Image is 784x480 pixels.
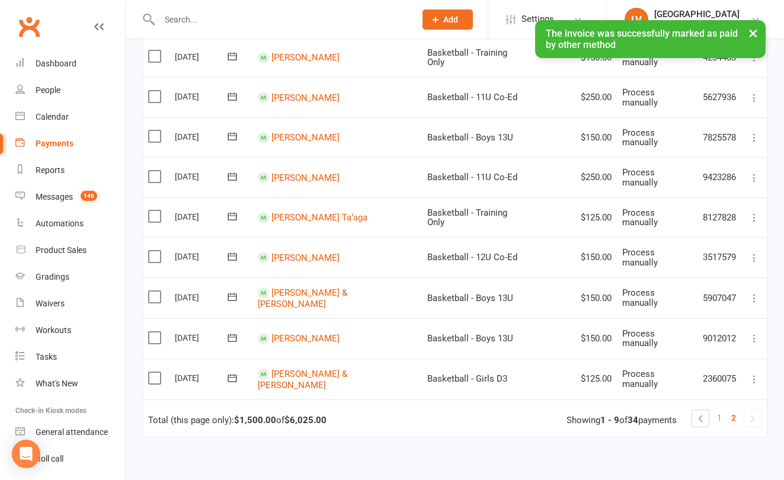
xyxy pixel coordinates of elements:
[427,293,513,303] span: Basketball - Boys 13U
[156,11,407,28] input: Search...
[575,359,617,399] td: $125.00
[36,454,63,463] div: Roll call
[697,237,742,277] td: 3517579
[36,139,73,148] div: Payments
[697,359,742,399] td: 2360075
[15,157,125,184] a: Reports
[271,132,340,143] a: [PERSON_NAME]
[654,20,740,30] div: [GEOGRAPHIC_DATA]
[271,212,367,223] a: [PERSON_NAME] Ta’aga
[575,237,617,277] td: $150.00
[36,299,65,308] div: Waivers
[175,167,229,185] div: [DATE]
[427,172,517,183] span: Basketball - 11U Co-Ed
[12,440,40,468] div: Open Intercom Messenger
[427,92,517,103] span: Basketball - 11U Co-Ed
[575,117,617,158] td: $150.00
[622,247,658,268] span: Process manually
[625,8,648,31] div: LV
[271,92,340,103] a: [PERSON_NAME]
[521,6,554,33] span: Settings
[427,333,513,344] span: Basketball - Boys 13U
[14,12,44,41] a: Clubworx
[622,207,658,228] span: Process manually
[575,277,617,318] td: $150.00
[15,317,125,344] a: Workouts
[622,167,658,188] span: Process manually
[654,9,740,20] div: [GEOGRAPHIC_DATA]
[731,409,736,426] span: 2
[271,252,340,263] a: [PERSON_NAME]
[743,20,764,46] button: ×
[284,415,327,425] strong: $6,025.00
[36,325,71,335] div: Workouts
[175,87,229,105] div: [DATE]
[15,130,125,157] a: Payments
[36,112,69,121] div: Calendar
[15,237,125,264] a: Product Sales
[36,245,87,255] div: Product Sales
[15,77,125,104] a: People
[427,373,507,384] span: Basketball - Girls D3
[36,165,65,175] div: Reports
[36,272,69,281] div: Gradings
[15,210,125,237] a: Automations
[15,370,125,397] a: What's New
[697,318,742,359] td: 9012012
[697,157,742,197] td: 9423286
[15,50,125,77] a: Dashboard
[175,328,229,347] div: [DATE]
[697,77,742,117] td: 5627936
[427,132,513,143] span: Basketball - Boys 13U
[727,409,741,426] a: 2
[36,427,108,437] div: General attendance
[36,192,73,201] div: Messages
[148,415,327,425] div: Total (this page only): of
[697,197,742,238] td: 8127828
[36,59,76,68] div: Dashboard
[36,219,84,228] div: Automations
[575,197,617,238] td: $125.00
[712,409,727,426] a: 1
[258,369,347,391] a: [PERSON_NAME] & [PERSON_NAME]
[697,277,742,318] td: 5907047
[81,191,97,201] span: 146
[36,85,60,95] div: People
[175,247,229,265] div: [DATE]
[36,352,57,361] div: Tasks
[717,409,722,426] span: 1
[575,318,617,359] td: $150.00
[427,207,507,228] span: Basketball - Training Only
[567,415,677,425] div: Showing of payments
[175,127,229,146] div: [DATE]
[15,446,125,472] a: Roll call
[271,52,340,63] a: [PERSON_NAME]
[15,419,125,446] a: General attendance kiosk mode
[175,369,229,387] div: [DATE]
[258,287,347,309] a: [PERSON_NAME] & [PERSON_NAME]
[271,172,340,183] a: [PERSON_NAME]
[622,287,658,308] span: Process manually
[15,184,125,210] a: Messages 146
[622,328,658,349] span: Process manually
[15,344,125,370] a: Tasks
[15,104,125,130] a: Calendar
[15,290,125,317] a: Waivers
[575,157,617,197] td: $250.00
[697,117,742,158] td: 7825578
[175,288,229,306] div: [DATE]
[600,415,619,425] strong: 1 - 9
[36,379,78,388] div: What's New
[427,252,517,263] span: Basketball - 12U Co-Ed
[622,87,658,108] span: Process manually
[628,415,638,425] strong: 34
[535,20,766,58] div: The invoice was successfully marked as paid by other method
[575,77,617,117] td: $250.00
[622,369,658,389] span: Process manually
[15,264,125,290] a: Gradings
[234,415,276,425] strong: $1,500.00
[271,333,340,344] a: [PERSON_NAME]
[175,207,229,226] div: [DATE]
[622,127,658,148] span: Process manually
[423,9,473,30] button: Add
